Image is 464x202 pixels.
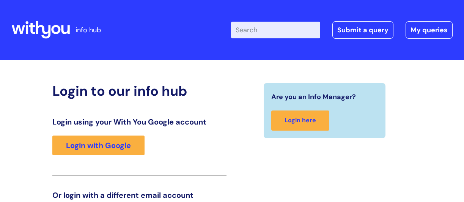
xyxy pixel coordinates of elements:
[271,91,356,103] span: Are you an Info Manager?
[271,110,329,131] a: Login here
[332,21,393,39] a: Submit a query
[231,22,320,38] input: Search
[52,117,226,126] h3: Login using your With You Google account
[52,83,226,99] h2: Login to our info hub
[52,191,226,200] h3: Or login with a different email account
[52,136,145,155] a: Login with Google
[406,21,453,39] a: My queries
[75,24,101,36] p: info hub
